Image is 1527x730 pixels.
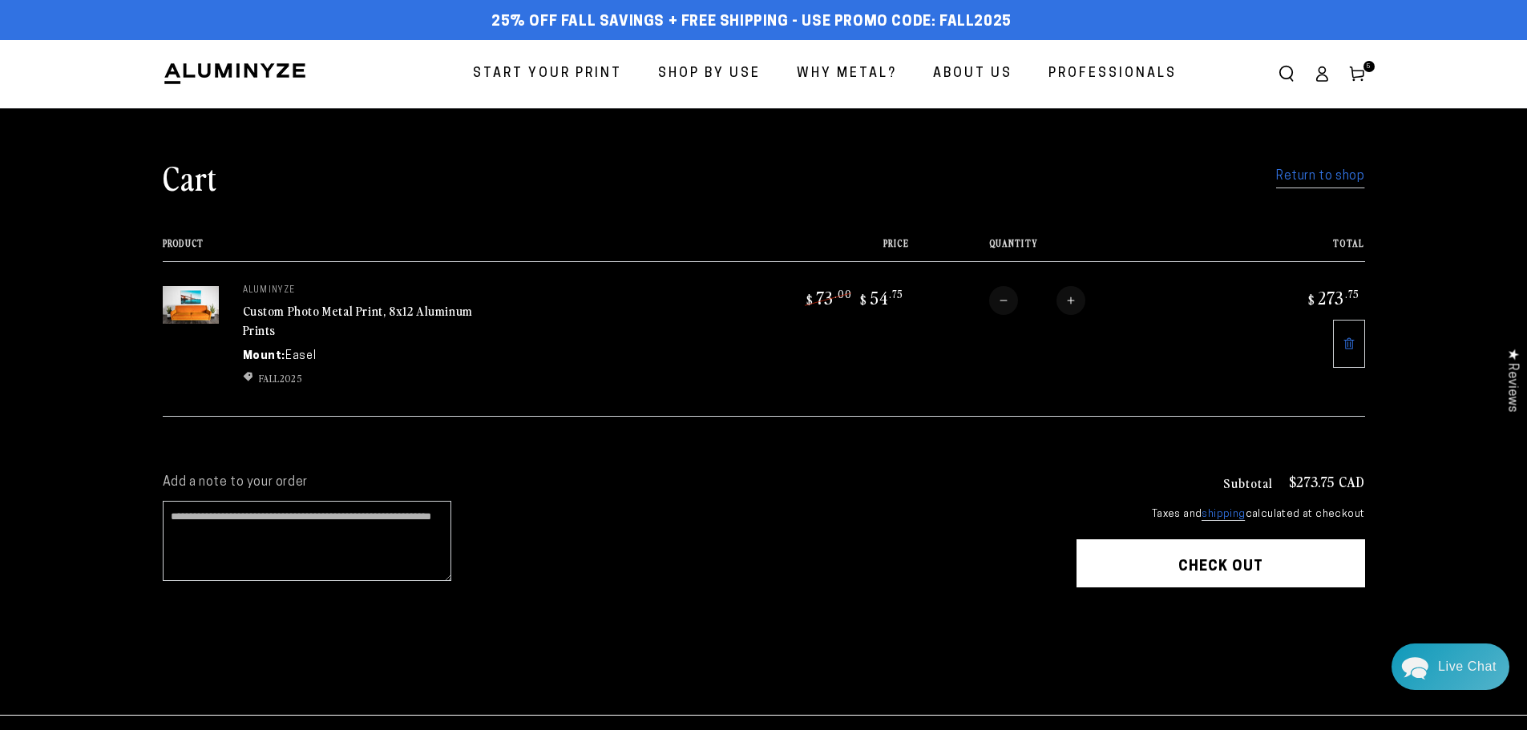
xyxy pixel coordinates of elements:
label: Add a note to your order [163,474,1044,491]
span: $ [1308,292,1315,308]
sup: .75 [889,287,903,300]
a: About Us [921,53,1024,95]
h1: Cart [163,156,217,198]
span: Why Metal? [797,63,897,86]
span: $ [860,292,867,308]
th: Price [683,238,909,261]
dt: Mount: [243,348,286,365]
a: Professionals [1036,53,1189,95]
input: Quantity for Custom Photo Metal Print, 8x12 Aluminum Prints [1018,286,1056,315]
th: Product [163,238,683,261]
dd: Easel [285,348,316,365]
bdi: 54 [858,286,903,309]
ul: Discount [243,371,483,385]
span: 25% off FALL Savings + Free Shipping - Use Promo Code: FALL2025 [491,14,1012,31]
sup: .75 [1345,287,1359,300]
span: Start Your Print [473,63,622,86]
span: $ [806,292,814,308]
p: aluminyze [243,286,483,296]
a: shipping [1202,509,1245,521]
a: Start Your Print [461,53,634,95]
a: Custom Photo Metal Print, 8x12 Aluminum Prints [243,301,473,340]
h3: Subtotal [1223,476,1273,489]
div: Contact Us Directly [1438,643,1497,690]
div: Chat widget toggle [1392,643,1509,690]
a: Why Metal? [785,53,909,95]
span: About Us [933,63,1012,86]
span: 5 [1367,61,1371,72]
div: Click to open Judge.me floating reviews tab [1497,336,1527,425]
a: Return to shop [1276,165,1364,188]
button: Check out [1077,539,1365,587]
a: Remove Custom Photo Metal Print, 8x12 Aluminum Prints - Easel / None [1333,320,1365,368]
iframe: PayPal-paypal [1077,619,1365,654]
sup: .00 [834,287,852,300]
li: FALL2025 [243,371,483,385]
a: Shop By Use [646,53,773,95]
small: Taxes and calculated at checkout [1077,506,1365,522]
span: Professionals [1048,63,1177,86]
bdi: 73 [804,286,852,309]
p: $273.75 CAD [1289,474,1365,489]
th: Total [1218,238,1365,261]
img: Aluminyze [163,62,307,86]
summary: Search our site [1269,56,1304,91]
img: Custom Photo Metal Print, 8x12 Aluminum Prints - Easel / None [163,286,219,324]
th: Quantity [909,238,1218,261]
span: Shop By Use [658,63,761,86]
bdi: 273 [1306,286,1359,309]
